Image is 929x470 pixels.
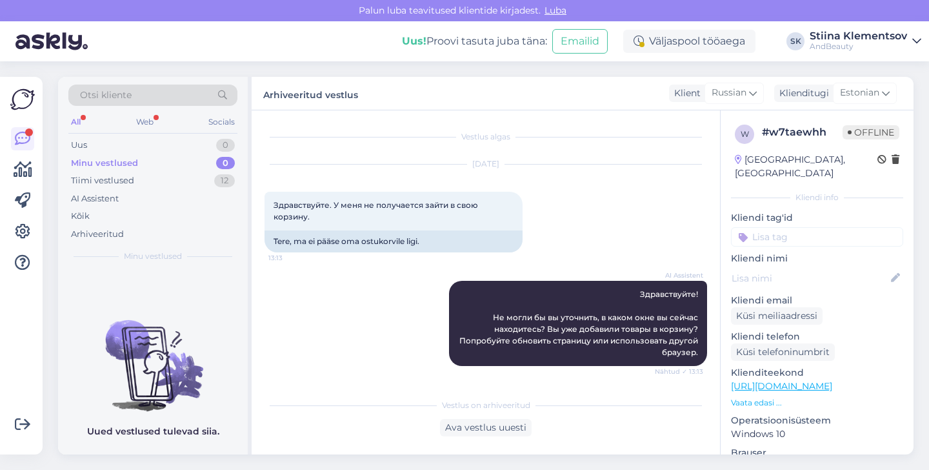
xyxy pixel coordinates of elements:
div: Stiina Klementsov [810,31,907,41]
div: [GEOGRAPHIC_DATA], [GEOGRAPHIC_DATA] [735,153,877,180]
div: SK [786,32,804,50]
div: Kõik [71,210,90,223]
a: [URL][DOMAIN_NAME] [731,380,832,392]
label: Arhiveeritud vestlus [263,85,358,102]
div: [DATE] [265,158,707,170]
span: Здравствуйте. У меня не получается зайти в свою корзину. [274,200,480,221]
div: 0 [216,139,235,152]
div: Vestlus algas [265,131,707,143]
div: Minu vestlused [71,157,138,170]
div: Arhiveeritud [71,228,124,241]
p: Kliendi email [731,294,903,307]
span: Luba [541,5,570,16]
div: # w7taewhh [762,125,843,140]
p: Brauser [731,446,903,460]
b: Uus! [402,35,426,47]
div: AI Assistent [71,192,119,205]
span: Offline [843,125,899,139]
div: Väljaspool tööaega [623,30,755,53]
span: w [741,129,749,139]
div: Tiimi vestlused [71,174,134,187]
span: 13:13 [268,253,317,263]
p: Operatsioonisüsteem [731,414,903,427]
p: Kliendi tag'id [731,211,903,225]
div: Küsi telefoninumbrit [731,343,835,361]
span: Russian [712,86,746,100]
div: Ava vestlus uuesti [440,419,532,436]
input: Lisa tag [731,227,903,247]
p: Klienditeekond [731,366,903,380]
a: Stiina KlementsovAndBeauty [810,31,921,52]
button: Emailid [552,29,608,54]
span: AI Assistent [655,271,703,280]
div: Uus [71,139,87,152]
img: No chats [58,297,248,413]
div: Klient [669,87,701,100]
span: Minu vestlused [124,250,182,262]
p: Vaata edasi ... [731,397,903,409]
p: Kliendi telefon [731,330,903,343]
div: Küsi meiliaadressi [731,307,823,325]
span: Vestlus on arhiveeritud [442,400,530,411]
img: Askly Logo [10,87,35,112]
span: Estonian [840,86,879,100]
p: Kliendi nimi [731,252,903,265]
p: Uued vestlused tulevad siia. [87,425,219,438]
div: Socials [206,114,237,130]
span: Otsi kliente [80,88,132,102]
div: Proovi tasuta juba täna: [402,34,547,49]
div: Web [134,114,156,130]
div: Klienditugi [774,87,829,100]
div: Kliendi info [731,192,903,203]
div: 12 [214,174,235,187]
span: Nähtud ✓ 13:13 [655,367,703,376]
p: Windows 10 [731,427,903,441]
div: 0 [216,157,235,170]
div: AndBeauty [810,41,907,52]
div: Tere, ma ei pääse oma ostukorvile ligi. [265,230,523,252]
input: Lisa nimi [732,271,888,285]
div: All [68,114,83,130]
